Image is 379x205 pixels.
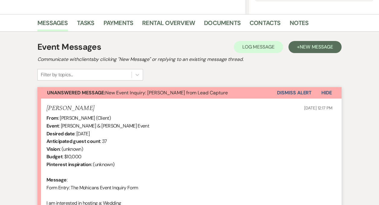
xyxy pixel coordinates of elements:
[46,105,94,112] h5: [PERSON_NAME]
[321,90,332,96] span: Hide
[46,115,58,121] b: From
[37,56,342,63] h2: Communicate with clients by clicking "New Message" or replying to an existing message thread.
[47,90,105,96] strong: Unanswered Message:
[312,87,342,99] button: Hide
[142,18,195,31] a: Rental Overview
[46,153,62,160] b: Budget
[304,105,333,111] span: [DATE] 12:17 PM
[41,71,73,78] div: Filter by topics...
[234,41,283,53] button: Log Message
[46,123,59,129] b: Event
[46,177,67,183] b: Message
[288,41,342,53] button: +New Message
[37,87,277,99] button: Unanswered Message:New Event Inquiry: [PERSON_NAME] from Lead Capture
[77,18,94,31] a: Tasks
[290,18,309,31] a: Notes
[204,18,240,31] a: Documents
[104,18,133,31] a: Payments
[300,44,333,50] span: New Message
[46,138,100,144] b: Anticipated guest count
[277,87,312,99] button: Dismiss Alert
[37,18,68,31] a: Messages
[242,44,275,50] span: Log Message
[47,90,228,96] span: New Event Inquiry: [PERSON_NAME] from Lead Capture
[46,161,91,168] b: Pinterest inspiration
[37,41,101,53] h1: Event Messages
[46,131,75,137] b: Desired date
[250,18,281,31] a: Contacts
[46,146,60,152] b: Vision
